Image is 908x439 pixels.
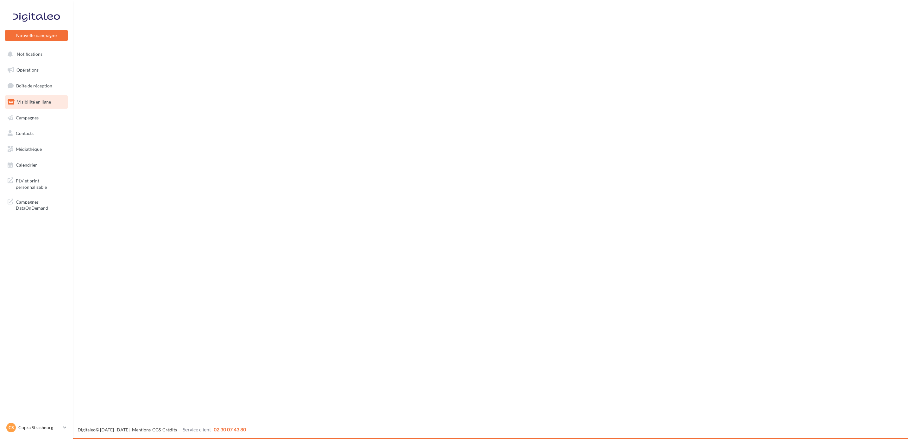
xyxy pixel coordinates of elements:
[16,198,65,211] span: Campagnes DataOnDemand
[18,424,60,431] p: Cupra Strasbourg
[16,162,37,168] span: Calendrier
[16,83,52,88] span: Boîte de réception
[9,424,14,431] span: CS
[5,422,68,434] a: CS Cupra Strasbourg
[16,146,42,152] span: Médiathèque
[4,143,69,156] a: Médiathèque
[4,48,66,61] button: Notifications
[183,426,211,432] span: Service client
[5,30,68,41] button: Nouvelle campagne
[16,67,39,73] span: Opérations
[16,176,65,190] span: PLV et print personnalisable
[4,158,69,172] a: Calendrier
[17,99,51,105] span: Visibilité en ligne
[17,51,42,57] span: Notifications
[4,111,69,124] a: Campagnes
[162,427,177,432] a: Crédits
[4,79,69,92] a: Boîte de réception
[4,95,69,109] a: Visibilité en ligne
[4,174,69,193] a: PLV et print personnalisable
[152,427,161,432] a: CGS
[16,115,39,120] span: Campagnes
[214,426,246,432] span: 02 30 07 43 80
[132,427,151,432] a: Mentions
[4,63,69,77] a: Opérations
[4,195,69,214] a: Campagnes DataOnDemand
[4,127,69,140] a: Contacts
[78,427,96,432] a: Digitaleo
[78,427,246,432] span: © [DATE]-[DATE] - - -
[16,130,34,136] span: Contacts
